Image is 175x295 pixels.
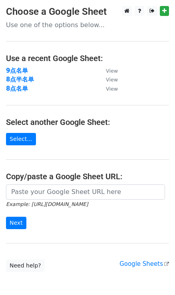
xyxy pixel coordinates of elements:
[6,172,169,181] h4: Copy/paste a Google Sheet URL:
[106,77,118,83] small: View
[6,117,169,127] h4: Select another Google Sheet:
[6,6,169,18] h3: Choose a Google Sheet
[6,76,34,83] a: 8点半名单
[119,260,169,267] a: Google Sheets
[6,21,169,29] p: Use one of the options below...
[6,217,26,229] input: Next
[98,67,118,74] a: View
[6,201,88,207] small: Example: [URL][DOMAIN_NAME]
[6,184,165,200] input: Paste your Google Sheet URL here
[6,67,28,74] a: 9点名单
[6,133,36,145] a: Select...
[6,85,28,92] a: 8点名单
[106,68,118,74] small: View
[98,85,118,92] a: View
[106,86,118,92] small: View
[6,53,169,63] h4: Use a recent Google Sheet:
[6,259,45,272] a: Need help?
[98,76,118,83] a: View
